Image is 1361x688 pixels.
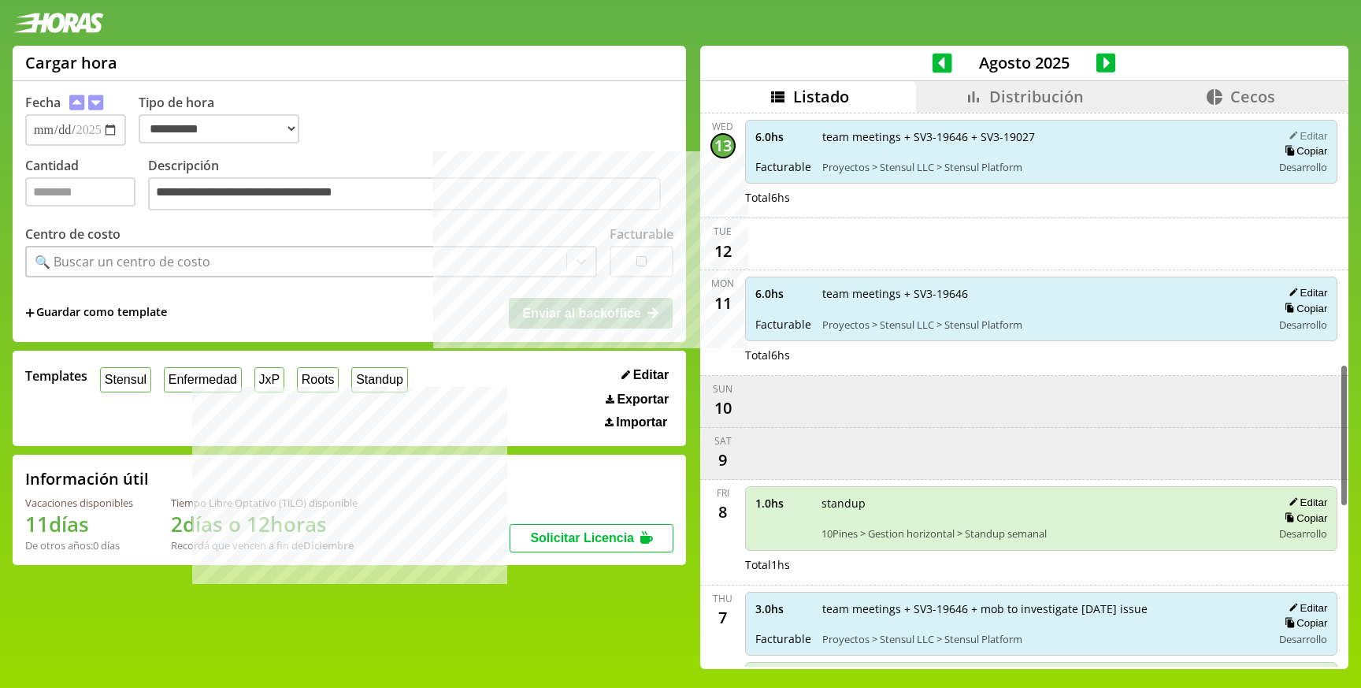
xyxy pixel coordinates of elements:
[989,86,1084,107] span: Distribución
[714,434,732,448] div: Sat
[1279,632,1327,646] span: Desarrollo
[25,52,117,73] h1: Cargar hora
[1284,286,1327,299] button: Editar
[755,129,811,144] span: 6.0 hs
[171,496,358,510] div: Tiempo Libre Optativo (TiLO) disponible
[745,348,1338,363] div: Total 6 hs
[710,500,736,525] div: 8
[717,486,729,500] div: Fri
[25,538,133,552] div: De otros años: 0 días
[1279,318,1327,332] span: Desarrollo
[710,605,736,630] div: 7
[25,157,148,214] label: Cantidad
[164,367,242,392] button: Enfermedad
[25,510,133,538] h1: 11 días
[617,392,669,407] span: Exportar
[822,632,1262,646] span: Proyectos > Stensul LLC > Stensul Platform
[1230,86,1275,107] span: Cecos
[25,177,135,206] input: Cantidad
[713,592,732,605] div: Thu
[139,94,312,146] label: Tipo de hora
[25,304,35,322] span: +
[25,225,121,243] label: Centro de costo
[710,448,736,473] div: 9
[616,415,667,430] span: Importar
[1280,302,1327,315] button: Copiar
[148,177,661,210] textarea: Descripción
[822,129,1262,144] span: team meetings + SV3-19646 + SV3-19027
[25,304,167,322] span: +Guardar como template
[25,496,133,510] div: Vacaciones disponibles
[755,159,811,174] span: Facturable
[745,190,1338,205] div: Total 6 hs
[1280,144,1327,158] button: Copiar
[510,524,673,552] button: Solicitar Licencia
[303,538,354,552] b: Diciembre
[710,396,736,421] div: 10
[35,253,210,270] div: 🔍 Buscar un centro de costo
[952,52,1096,73] span: Agosto 2025
[100,367,151,392] button: Stensul
[745,557,1338,572] div: Total 1 hs
[530,531,634,545] span: Solicitar Licencia
[13,13,104,33] img: logotipo
[710,290,736,315] div: 11
[171,510,358,538] h1: 2 días o 12 horas
[821,496,1262,511] span: standup
[755,631,811,646] span: Facturable
[822,160,1262,174] span: Proyectos > Stensul LLC > Stensul Platform
[712,120,733,133] div: Wed
[710,238,736,263] div: 12
[755,496,810,511] span: 1.0 hs
[254,367,284,392] button: JxP
[822,286,1262,301] span: team meetings + SV3-19646
[711,277,734,290] div: Mon
[1284,129,1327,143] button: Editar
[822,318,1262,332] span: Proyectos > Stensul LLC > Stensul Platform
[822,601,1262,616] span: team meetings + SV3-19646 + mob to investigate [DATE] issue
[25,468,149,489] h2: Información útil
[351,367,407,392] button: Standup
[139,114,299,143] select: Tipo de hora
[148,157,673,214] label: Descripción
[1279,526,1327,541] span: Desarrollo
[601,392,673,407] button: Exportar
[25,94,61,111] label: Fecha
[714,225,732,238] div: Tue
[793,86,849,107] span: Listado
[1284,601,1327,615] button: Editar
[700,113,1348,667] div: scrollable content
[171,538,358,552] div: Recordá que vencen a fin de
[1284,496,1327,509] button: Editar
[755,286,811,301] span: 6.0 hs
[821,526,1262,541] span: 10Pines > Gestion horizontal > Standup semanal
[755,317,811,332] span: Facturable
[710,133,736,158] div: 13
[617,367,673,383] button: Editar
[297,367,339,392] button: Roots
[713,382,732,396] div: Sun
[1280,616,1327,630] button: Copiar
[25,367,87,385] span: Templates
[610,225,673,243] label: Facturable
[1280,511,1327,525] button: Copiar
[755,601,811,616] span: 3.0 hs
[633,368,669,382] span: Editar
[1279,160,1327,174] span: Desarrollo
